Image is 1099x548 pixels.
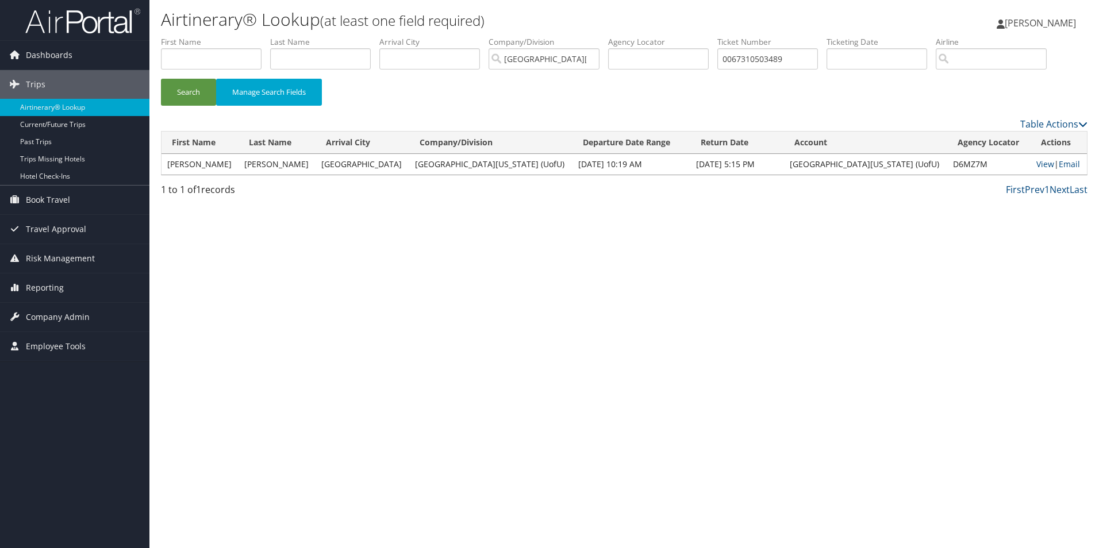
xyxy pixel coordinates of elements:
td: [PERSON_NAME] [162,154,239,175]
span: Dashboards [26,41,72,70]
th: Actions [1031,132,1087,154]
h1: Airtinerary® Lookup [161,7,779,32]
button: Manage Search Fields [216,79,322,106]
label: Agency Locator [608,36,717,48]
a: Prev [1025,183,1044,196]
th: Account: activate to sort column ascending [784,132,947,154]
a: [PERSON_NAME] [997,6,1088,40]
th: Agency Locator: activate to sort column ascending [947,132,1031,154]
span: Travel Approval [26,215,86,244]
a: First [1006,183,1025,196]
td: | [1031,154,1087,175]
a: Last [1070,183,1088,196]
td: [GEOGRAPHIC_DATA][US_STATE] (UofU) [409,154,572,175]
img: airportal-logo.png [25,7,140,34]
a: 1 [1044,183,1050,196]
th: Company/Division [409,132,572,154]
td: D6MZ7M [947,154,1031,175]
label: Ticketing Date [827,36,936,48]
label: First Name [161,36,270,48]
th: Last Name: activate to sort column ascending [239,132,316,154]
small: (at least one field required) [320,11,485,30]
td: [PERSON_NAME] [239,154,316,175]
a: Next [1050,183,1070,196]
label: Last Name [270,36,379,48]
td: [DATE] 10:19 AM [572,154,690,175]
td: [GEOGRAPHIC_DATA][US_STATE] (UofU) [784,154,947,175]
td: [GEOGRAPHIC_DATA] [316,154,409,175]
span: [PERSON_NAME] [1005,17,1076,29]
label: Company/Division [489,36,608,48]
label: Airline [936,36,1055,48]
span: Employee Tools [26,332,86,361]
span: Book Travel [26,186,70,214]
a: View [1036,159,1054,169]
td: [DATE] 5:15 PM [690,154,784,175]
label: Arrival City [379,36,489,48]
th: Arrival City: activate to sort column ascending [316,132,409,154]
a: Table Actions [1020,118,1088,130]
span: Risk Management [26,244,95,273]
th: First Name: activate to sort column ascending [162,132,239,154]
div: 1 to 1 of records [161,183,380,202]
span: 1 [196,183,201,196]
label: Ticket Number [717,36,827,48]
button: Search [161,79,216,106]
span: Trips [26,70,45,99]
th: Return Date: activate to sort column ascending [690,132,784,154]
span: Reporting [26,273,64,302]
span: Company Admin [26,303,90,331]
th: Departure Date Range: activate to sort column ascending [572,132,690,154]
a: Email [1059,159,1080,169]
